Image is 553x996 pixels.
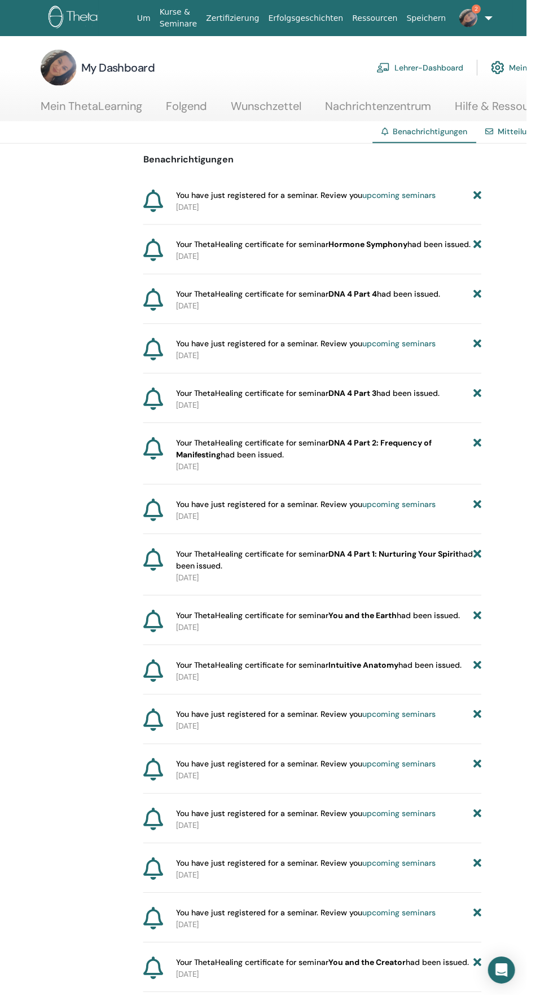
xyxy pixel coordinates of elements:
[389,909,462,919] a: upcoming seminars
[202,350,508,362] p: [DATE]
[517,58,531,77] img: cog.svg
[202,289,467,301] span: Your ThetaHealing certificate for seminar had been issued.
[202,251,508,263] p: [DATE]
[355,660,425,671] b: Intuitive Anatomy
[192,99,233,121] a: Folgend
[389,500,462,510] a: upcoming seminars
[107,60,181,76] h3: My Dashboard
[374,8,428,29] a: Ressourcen
[202,499,462,511] span: You have just registered for a seminar. Review you
[515,958,542,985] div: Open Intercom Messenger
[355,611,423,621] b: You and the Earth
[159,8,181,29] a: Um
[202,759,462,771] span: You have just registered for a seminar. Review you
[403,63,416,73] img: chalkboard-teacher.svg
[355,289,403,299] b: DNA 4 Part 4
[169,153,508,166] p: Benachrichtigungen
[202,189,462,201] span: You have just registered for a seminar. Review you
[202,511,508,523] p: [DATE]
[202,821,508,832] p: [DATE]
[202,301,508,312] p: [DATE]
[202,622,508,634] p: [DATE]
[389,339,462,349] a: upcoming seminars
[257,99,328,121] a: Wunschzettel
[202,239,497,251] span: Your ThetaHealing certificate for seminar had been issued.
[389,859,462,869] a: upcoming seminars
[74,6,177,31] img: logo.png
[181,2,228,34] a: Kurse & Seminare
[202,969,508,981] p: [DATE]
[202,908,462,920] span: You have just registered for a seminar. Review you
[202,709,462,721] span: You have just registered for a seminar. Review you
[202,400,508,412] p: [DATE]
[202,870,508,882] p: [DATE]
[498,5,507,14] span: 2
[389,760,462,770] a: upcoming seminars
[202,461,508,473] p: [DATE]
[202,660,488,672] span: Your ThetaHealing certificate for seminar had been issued.
[228,8,290,29] a: Zertifizierung
[202,201,508,213] p: [DATE]
[202,920,508,932] p: [DATE]
[389,809,462,819] a: upcoming seminars
[419,126,494,136] span: Benachrichtigungen
[389,710,462,720] a: upcoming seminars
[202,809,462,821] span: You have just registered for a seminar. Review you
[428,8,477,29] a: Speichern
[202,672,508,684] p: [DATE]
[355,958,432,968] b: You and the Creator
[352,99,458,121] a: Nachrichtenzentrum
[202,388,466,400] span: Your ThetaHealing certificate for seminar had been issued.
[202,721,508,733] p: [DATE]
[202,338,462,350] span: You have just registered for a seminar. Review you
[389,190,462,200] a: upcoming seminars
[355,240,434,250] b: Hormone Symphony
[202,771,508,783] p: [DATE]
[202,438,500,461] span: Your ThetaHealing certificate for seminar had been issued.
[202,958,495,969] span: Your ThetaHealing certificate for seminar had been issued.
[202,572,508,584] p: [DATE]
[403,55,490,80] a: Lehrer-Dashboard
[355,549,485,559] b: DNA 4 Part 1: Nurturing Your Spirit
[202,858,462,870] span: You have just registered for a seminar. Review you
[486,9,504,27] img: default.jpg
[290,8,374,29] a: Erfolgsgeschichten
[67,50,103,86] img: default.jpg
[202,549,500,572] span: Your ThetaHealing certificate for seminar had been issued.
[202,610,486,622] span: Your ThetaHealing certificate for seminar had been issued.
[355,389,403,399] b: DNA 4 Part 3
[67,99,168,121] a: Mein ThetaLearning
